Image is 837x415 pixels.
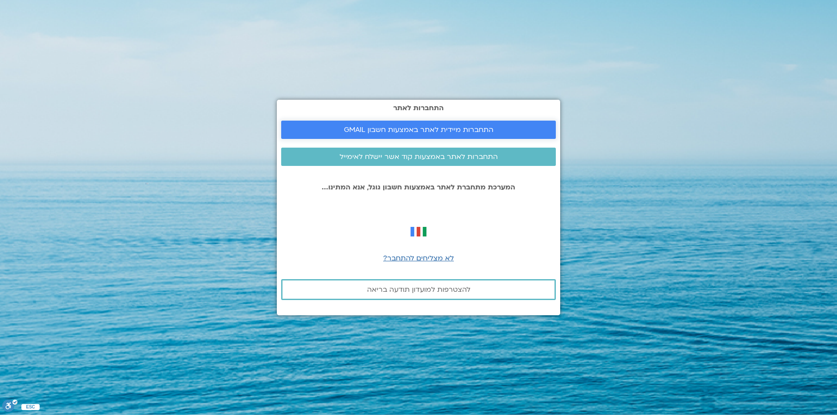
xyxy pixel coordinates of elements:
[340,153,498,161] span: התחברות לאתר באמצעות קוד אשר יישלח לאימייל
[367,286,470,294] span: להצטרפות למועדון תודעה בריאה
[383,253,454,263] a: לא מצליחים להתחבר?
[281,279,556,300] a: להצטרפות למועדון תודעה בריאה
[281,148,556,166] a: התחברות לאתר באמצעות קוד אשר יישלח לאימייל
[344,126,493,134] span: התחברות מיידית לאתר באמצעות חשבון GMAIL
[281,121,556,139] a: התחברות מיידית לאתר באמצעות חשבון GMAIL
[281,104,556,112] h2: התחברות לאתר
[281,183,556,191] p: המערכת מתחברת לאתר באמצעות חשבון גוגל, אנא המתינו...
